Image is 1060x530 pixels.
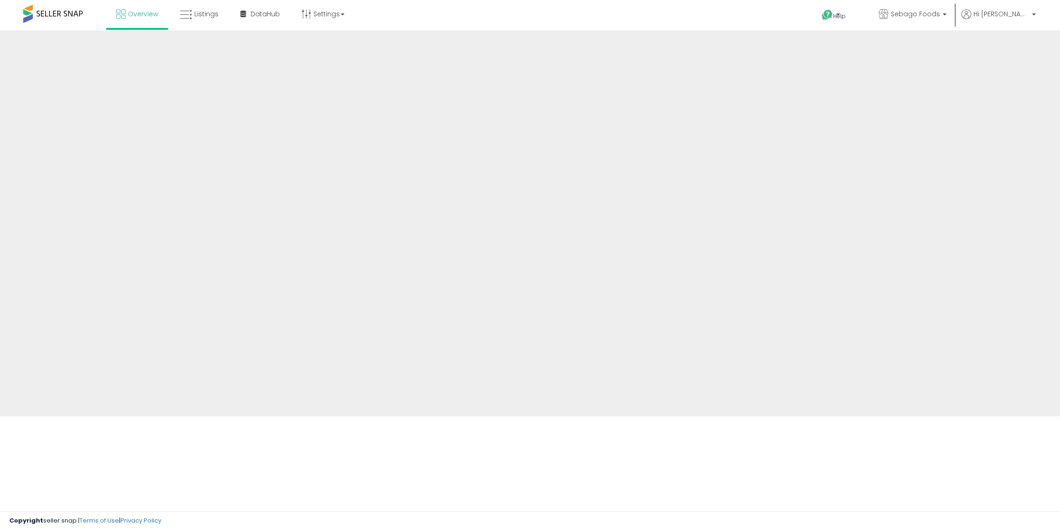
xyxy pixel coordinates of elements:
i: Get Help [821,9,833,21]
span: Sebago Foods [891,9,940,19]
span: DataHub [251,9,280,19]
span: Hi [PERSON_NAME] [974,9,1029,19]
span: Listings [194,9,219,19]
a: Hi [PERSON_NAME] [961,9,1036,30]
a: Help [815,2,864,30]
span: Overview [128,9,158,19]
span: Help [833,12,846,20]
